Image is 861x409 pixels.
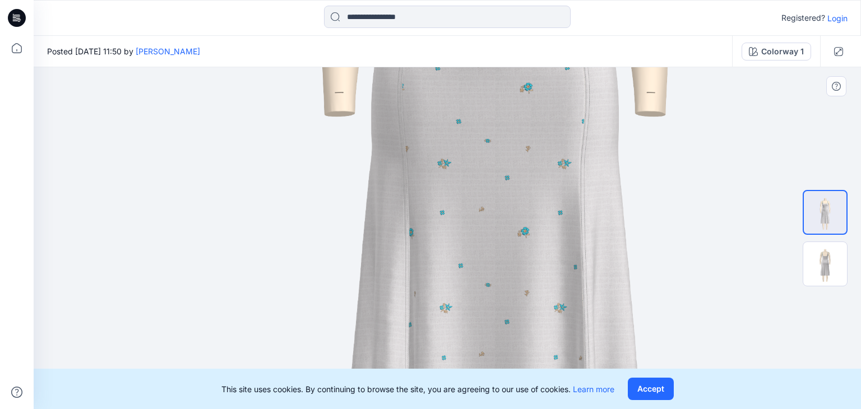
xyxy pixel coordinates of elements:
div: Colorway 1 [761,45,804,58]
p: This site uses cookies. By continuing to browse the site, you are agreeing to our use of cookies. [221,383,614,395]
span: Posted [DATE] 11:50 by [47,45,200,57]
img: P-116-REV-2_Default Colorway_1 [804,191,846,234]
button: Colorway 1 [742,43,811,61]
img: P-116-REV-2_Default Colorway_3 [803,242,847,286]
p: Registered? [781,11,825,25]
a: [PERSON_NAME] [136,47,200,56]
p: Login [827,12,848,24]
a: Learn more [573,384,614,394]
button: Accept [628,378,674,400]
